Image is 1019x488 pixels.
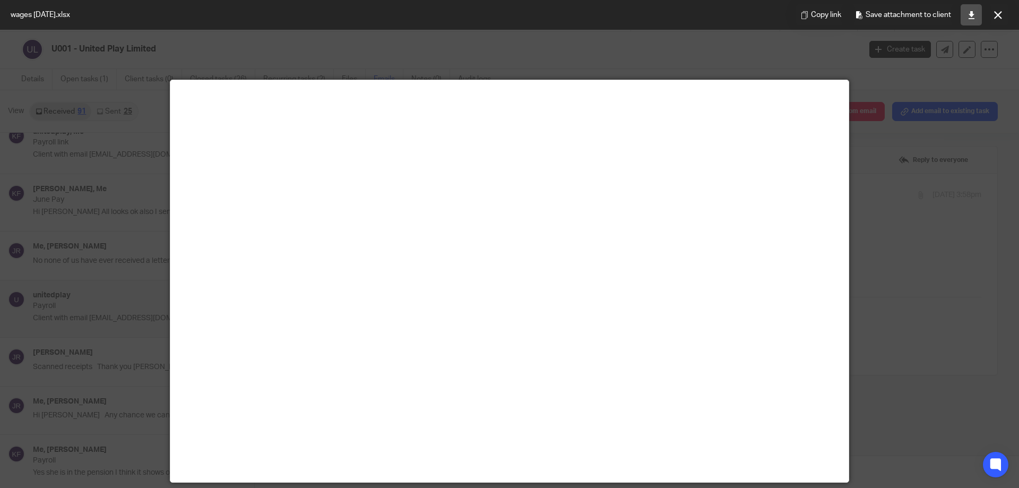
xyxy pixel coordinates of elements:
button: Copy link [796,4,845,25]
span: Save attachment to client [866,8,951,21]
span: Copy link [811,8,841,21]
strong: [EMAIL_ADDRESS][DOMAIN_NAME] [54,1,182,10]
button: Save attachment to client [851,4,955,25]
span: wages [DATE].xlsx [11,10,70,20]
